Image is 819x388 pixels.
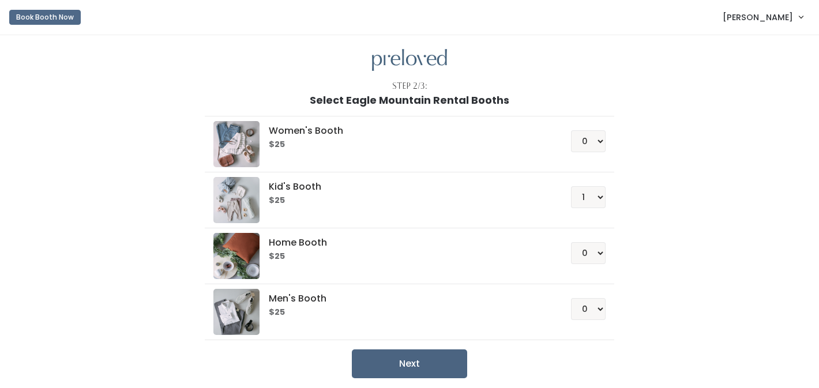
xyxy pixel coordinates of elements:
h5: Kid's Booth [269,182,543,192]
img: preloved logo [213,121,260,167]
h6: $25 [269,252,543,261]
h5: Women's Booth [269,126,543,136]
span: [PERSON_NAME] [723,11,793,24]
h5: Men's Booth [269,293,543,304]
img: preloved logo [213,289,260,335]
a: [PERSON_NAME] [711,5,814,29]
h6: $25 [269,196,543,205]
button: Book Booth Now [9,10,81,25]
h6: $25 [269,140,543,149]
button: Next [352,349,467,378]
img: preloved logo [372,49,447,71]
img: preloved logo [213,177,260,223]
div: Step 2/3: [392,80,427,92]
h1: Select Eagle Mountain Rental Booths [310,95,509,106]
h6: $25 [269,308,543,317]
img: preloved logo [213,233,260,279]
h5: Home Booth [269,238,543,248]
a: Book Booth Now [9,5,81,30]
